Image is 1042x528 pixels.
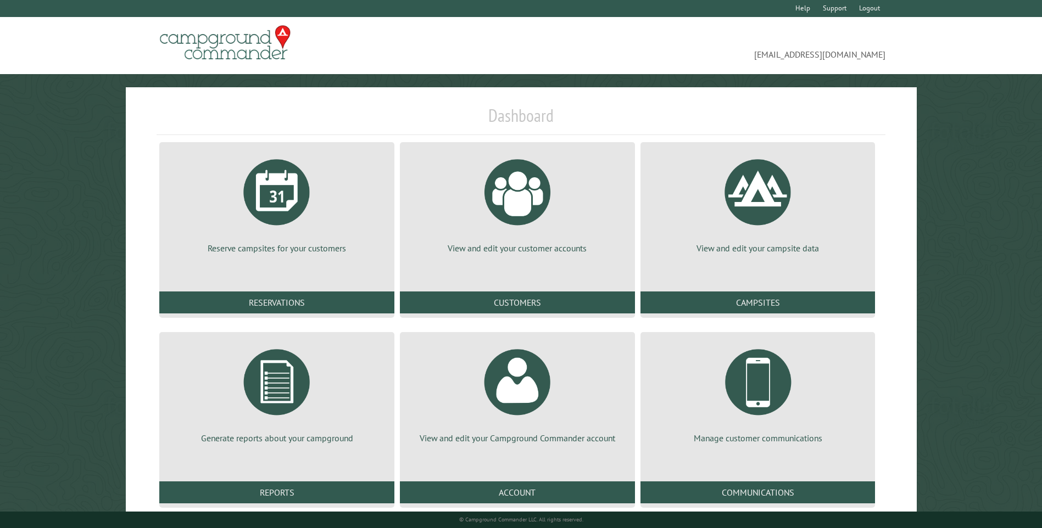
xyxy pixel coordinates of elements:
[654,242,862,254] p: View and edit your campsite data
[459,516,583,523] small: © Campground Commander LLC. All rights reserved.
[157,21,294,64] img: Campground Commander
[172,341,381,444] a: Generate reports about your campground
[413,151,622,254] a: View and edit your customer accounts
[654,432,862,444] p: Manage customer communications
[413,432,622,444] p: View and edit your Campground Commander account
[159,481,394,503] a: Reports
[413,242,622,254] p: View and edit your customer accounts
[400,481,635,503] a: Account
[400,291,635,313] a: Customers
[159,291,394,313] a: Reservations
[413,341,622,444] a: View and edit your Campground Commander account
[172,432,381,444] p: Generate reports about your campground
[640,291,876,313] a: Campsites
[172,151,381,254] a: Reserve campsites for your customers
[654,151,862,254] a: View and edit your campsite data
[157,105,885,135] h1: Dashboard
[640,481,876,503] a: Communications
[654,341,862,444] a: Manage customer communications
[172,242,381,254] p: Reserve campsites for your customers
[521,30,885,61] span: [EMAIL_ADDRESS][DOMAIN_NAME]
